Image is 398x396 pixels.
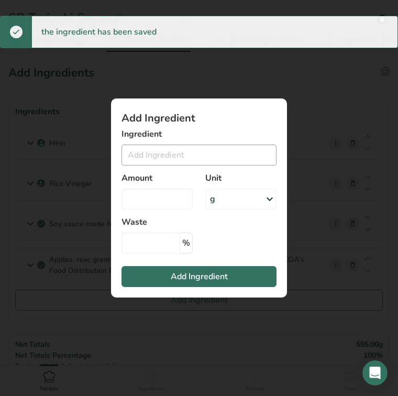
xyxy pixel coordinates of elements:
button: Add Ingredient [121,266,277,287]
label: Unit [205,172,277,184]
input: Add Ingredient [121,145,277,166]
label: Ingredient [121,128,277,140]
label: Amount [121,172,193,184]
label: Waste [121,216,193,228]
span: Add Ingredient [171,270,228,283]
div: the ingredient has been saved [32,16,166,48]
iframe: Intercom live chat [362,360,388,386]
div: g [210,193,215,205]
h1: Add Ingredient [121,113,277,124]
